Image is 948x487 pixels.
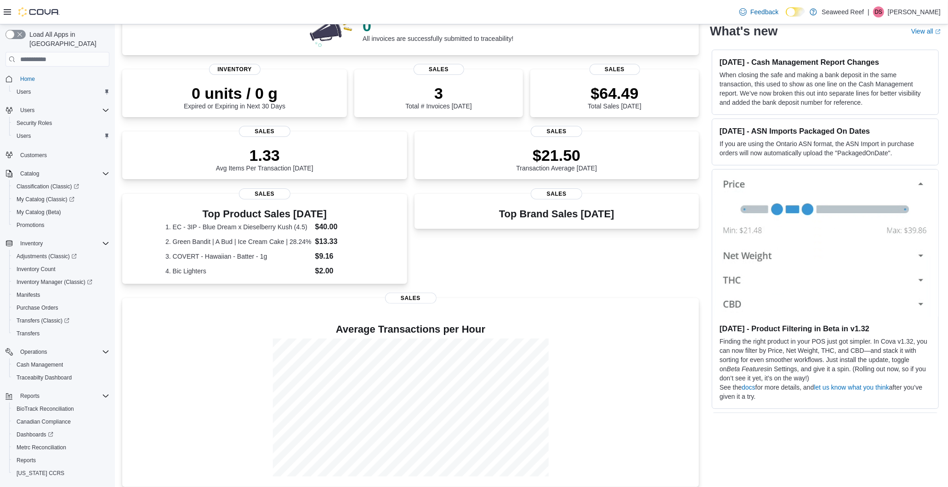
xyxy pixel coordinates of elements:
span: BioTrack Reconciliation [13,403,109,414]
span: Inventory [20,240,43,247]
span: Home [17,73,109,85]
dd: $13.33 [315,236,364,247]
span: Sales [590,64,640,75]
h4: Average Transactions per Hour [130,324,692,335]
span: Inventory [17,238,109,249]
input: Dark Mode [786,7,805,17]
span: Transfers [17,330,40,337]
span: Sales [531,188,582,199]
button: BioTrack Reconciliation [9,402,113,415]
span: Promotions [13,220,109,231]
dt: 4. Bic Lighters [165,266,312,276]
span: Adjustments (Classic) [13,251,109,262]
a: Transfers (Classic) [13,315,73,326]
a: Cash Management [13,359,67,370]
span: Reports [17,391,109,402]
button: Reports [2,390,113,402]
div: Total Sales [DATE] [588,84,641,110]
p: $64.49 [588,84,641,102]
h3: [DATE] - Cash Management Report Changes [720,57,931,67]
span: Users [20,107,34,114]
button: Inventory Count [9,263,113,276]
span: My Catalog (Classic) [17,196,74,203]
span: Purchase Orders [17,304,58,311]
span: Security Roles [17,119,52,127]
a: Manifests [13,289,44,300]
a: docs [742,384,755,391]
button: Operations [2,345,113,358]
a: Canadian Compliance [13,416,74,427]
span: Promotions [17,221,45,229]
span: Users [17,132,31,140]
span: Manifests [17,291,40,299]
span: Users [17,88,31,96]
span: Transfers (Classic) [13,315,109,326]
a: Dashboards [13,429,57,440]
span: Manifests [13,289,109,300]
em: Beta Features [727,365,767,373]
a: Purchase Orders [13,302,62,313]
a: Promotions [13,220,48,231]
span: Inventory Manager (Classic) [17,278,92,286]
div: Total # Invoices [DATE] [405,84,471,110]
button: Operations [17,346,51,357]
button: Transfers [9,327,113,340]
span: Metrc Reconciliation [17,444,66,451]
span: Reports [13,455,109,466]
a: Security Roles [13,118,56,129]
a: Users [13,86,34,97]
p: Finding the right product in your POS just got simpler. In Cova v1.32, you can now filter by Pric... [720,337,931,383]
span: Users [13,86,109,97]
span: Operations [20,348,47,356]
span: Canadian Compliance [17,418,71,425]
button: Users [17,105,38,116]
dd: $2.00 [315,266,364,277]
dt: 3. COVERT - Hawaiian - Batter - 1g [165,252,312,261]
span: Transfers [13,328,109,339]
p: [PERSON_NAME] [888,6,941,17]
span: Washington CCRS [13,468,109,479]
p: 0 [363,17,513,35]
img: Cova [18,7,60,17]
h3: Top Product Sales [DATE] [165,209,363,220]
span: My Catalog (Beta) [17,209,61,216]
button: Traceabilty Dashboard [9,371,113,384]
span: Feedback [750,7,778,17]
p: See the for more details, and after you’ve given it a try. [720,383,931,401]
button: Customers [2,148,113,161]
span: Customers [20,152,47,159]
button: Users [2,104,113,117]
a: Users [13,130,34,142]
p: 1.33 [216,146,313,164]
a: Transfers [13,328,43,339]
a: Classification (Classic) [13,181,83,192]
button: Manifests [9,289,113,301]
span: Dashboards [13,429,109,440]
a: View allExternal link [911,28,941,35]
div: Transaction Average [DATE] [516,146,597,172]
p: $21.50 [516,146,597,164]
h3: [DATE] - ASN Imports Packaged On Dates [720,126,931,136]
p: 3 [405,84,471,102]
a: Feedback [736,3,782,21]
span: Inventory Manager (Classic) [13,277,109,288]
button: Users [9,85,113,98]
dd: $40.00 [315,221,364,232]
a: My Catalog (Beta) [13,207,65,218]
a: Home [17,74,39,85]
h3: [DATE] - Product Filtering in Beta in v1.32 [720,324,931,333]
span: Customers [17,149,109,160]
a: Inventory Manager (Classic) [13,277,96,288]
span: Adjustments (Classic) [17,253,77,260]
a: Traceabilty Dashboard [13,372,75,383]
span: Sales [239,188,290,199]
span: My Catalog (Classic) [13,194,109,205]
span: Traceabilty Dashboard [17,374,72,381]
span: Transfers (Classic) [17,317,69,324]
p: If you are using the Ontario ASN format, the ASN Import in purchase orders will now automatically... [720,139,931,158]
button: Cash Management [9,358,113,371]
button: [US_STATE] CCRS [9,467,113,480]
span: Sales [414,64,464,75]
a: let us know what you think [814,384,889,391]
